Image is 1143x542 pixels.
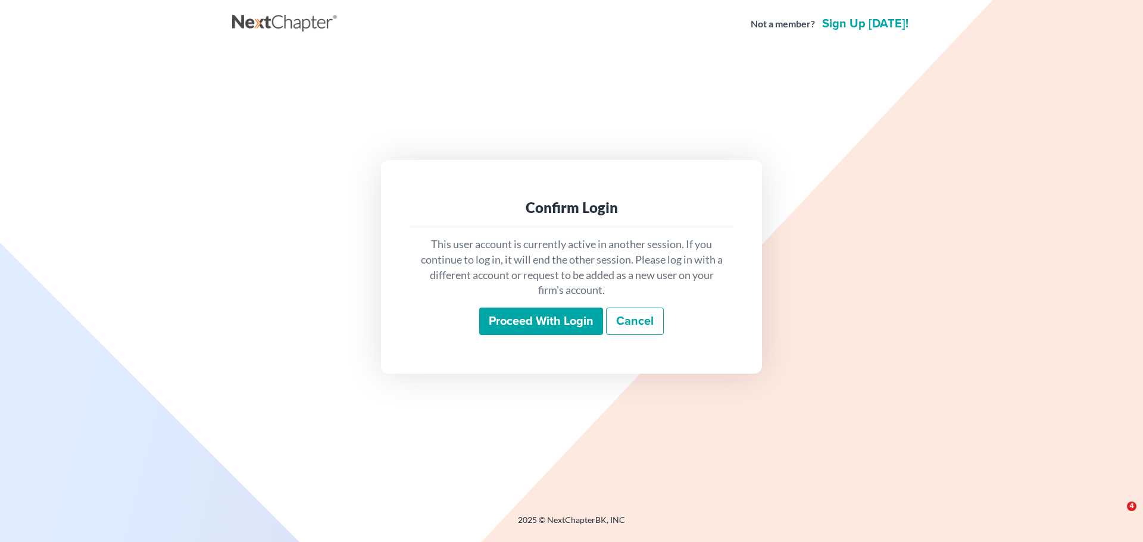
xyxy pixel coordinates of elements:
[419,237,724,298] p: This user account is currently active in another session. If you continue to log in, it will end ...
[820,18,911,30] a: Sign up [DATE]!
[232,514,911,535] div: 2025 © NextChapterBK, INC
[1103,502,1131,530] iframe: Intercom live chat
[606,308,664,335] a: Cancel
[419,198,724,217] div: Confirm Login
[479,308,603,335] input: Proceed with login
[1127,502,1136,511] span: 4
[751,17,815,31] strong: Not a member?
